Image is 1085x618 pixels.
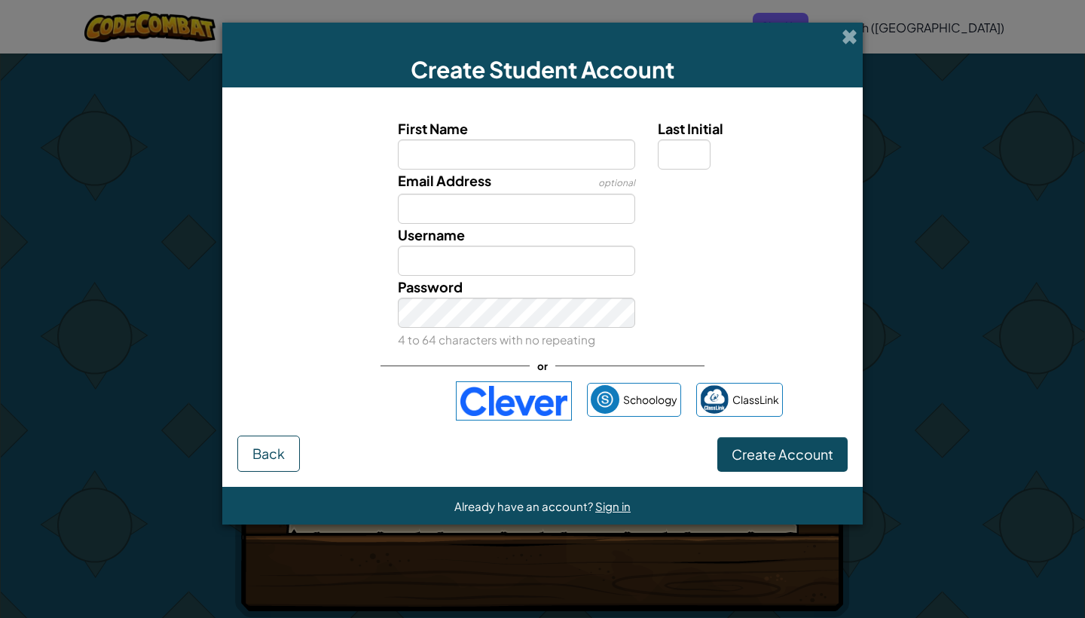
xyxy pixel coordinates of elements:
[398,226,465,243] span: Username
[237,436,300,472] button: Back
[598,177,635,188] span: optional
[252,445,285,462] span: Back
[623,389,677,411] span: Schoology
[717,437,848,472] button: Create Account
[658,120,723,137] span: Last Initial
[775,15,1070,222] iframe: Sign in with Google Dialog
[700,385,729,414] img: classlink-logo-small.png
[398,278,463,295] span: Password
[398,172,491,189] span: Email Address
[295,384,448,418] iframe: Sign in with Google Button
[398,332,595,347] small: 4 to 64 characters with no repeating
[398,120,468,137] span: First Name
[732,389,779,411] span: ClassLink
[595,499,631,513] a: Sign in
[454,499,595,513] span: Already have an account?
[456,381,572,421] img: clever-logo-blue.png
[411,55,674,84] span: Create Student Account
[302,384,441,418] div: Sign in with Google. Opens in new tab
[530,355,555,377] span: or
[591,385,619,414] img: schoology.png
[732,445,833,463] span: Create Account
